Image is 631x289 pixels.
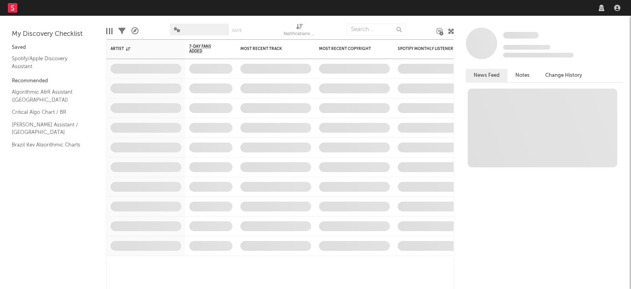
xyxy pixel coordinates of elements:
[537,69,590,82] button: Change History
[240,46,299,51] div: Most Recent Track
[319,46,378,51] div: Most Recent Copyright
[503,32,539,39] span: Some Artist
[284,20,315,43] div: Notifications (Artist)
[503,53,574,57] span: 0 fans last week
[503,45,550,50] span: Tracking Since: [DATE]
[12,88,87,104] a: Algorithmic A&R Assistant ([GEOGRAPHIC_DATA])
[12,108,87,117] a: Critical Algo Chart / BR
[503,31,539,39] a: Some Artist
[106,20,113,43] div: Edit Columns
[12,120,87,137] a: [PERSON_NAME] Assistant / [GEOGRAPHIC_DATA]
[131,20,138,43] div: A&R Pipeline
[111,46,170,51] div: Artist
[284,30,315,39] div: Notifications (Artist)
[12,54,87,70] a: Spotify/Apple Discovery Assistant
[232,28,242,33] button: Save
[189,44,221,54] span: 7-Day Fans Added
[12,30,94,39] div: My Discovery Checklist
[398,46,457,51] div: Spotify Monthly Listeners
[347,24,406,35] input: Search...
[12,76,94,86] div: Recommended
[507,69,537,82] button: Notes
[118,20,125,43] div: Filters
[12,43,94,52] div: Saved
[12,141,87,149] a: Brazil Key Algorithmic Charts
[466,69,507,82] button: News Feed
